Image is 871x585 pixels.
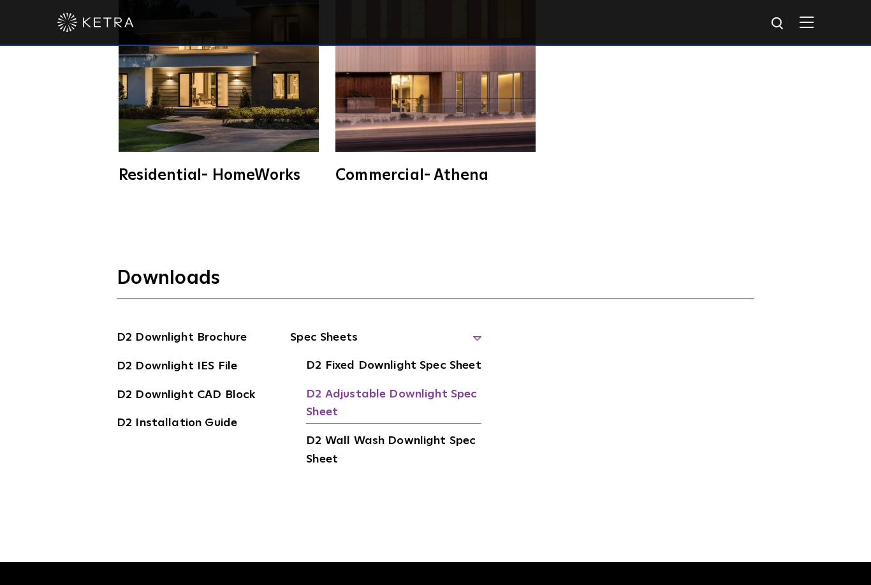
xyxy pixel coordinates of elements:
div: Residential- HomeWorks [119,168,319,183]
span: Spec Sheets [290,329,481,357]
a: D2 Wall Wash Downlight Spec Sheet [306,432,481,471]
img: Hamburger%20Nav.svg [800,16,814,28]
a: D2 Downlight IES File [117,357,237,378]
img: ketra-logo-2019-white [57,13,134,32]
div: Commercial- Athena [335,168,536,183]
a: D2 Downlight Brochure [117,329,247,349]
a: D2 Installation Guide [117,414,237,434]
a: D2 Adjustable Downlight Spec Sheet [306,385,481,424]
h3: Downloads [117,266,754,299]
a: D2 Downlight CAD Block [117,386,255,406]
img: search icon [770,16,786,32]
a: D2 Fixed Downlight Spec Sheet [306,357,481,377]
